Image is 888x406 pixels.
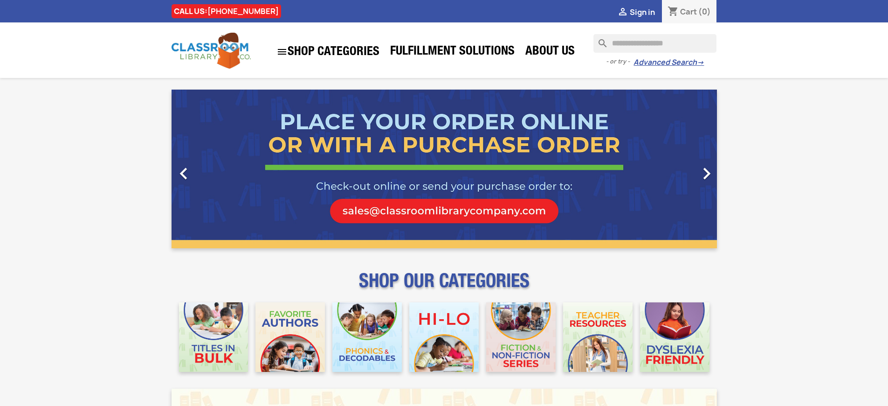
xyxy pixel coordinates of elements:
img: Classroom Library Company [172,33,251,69]
span: Sign in [630,7,655,17]
a: SHOP CATEGORIES [272,42,384,62]
i: shopping_cart [668,7,679,18]
span: → [697,58,704,67]
i:  [172,162,195,185]
i:  [695,162,718,185]
div: CALL US: [172,4,281,18]
ul: Carousel container [172,90,717,248]
span: - or try - [606,57,633,66]
a: Fulfillment Solutions [385,43,519,62]
a: About Us [521,43,579,62]
img: CLC_Phonics_And_Decodables_Mobile.jpg [332,302,402,372]
a: Next [635,90,717,248]
img: CLC_Bulk_Mobile.jpg [179,302,248,372]
img: CLC_Teacher_Resources_Mobile.jpg [563,302,633,372]
i: search [593,34,605,45]
img: CLC_HiLo_Mobile.jpg [409,302,479,372]
img: CLC_Favorite_Authors_Mobile.jpg [255,302,325,372]
i:  [276,46,288,57]
a:  Sign in [617,7,655,17]
a: [PHONE_NUMBER] [207,6,279,16]
input: Search [593,34,716,53]
span: Cart [680,7,697,17]
img: CLC_Fiction_Nonfiction_Mobile.jpg [486,302,556,372]
img: CLC_Dyslexia_Mobile.jpg [640,302,709,372]
a: Advanced Search→ [633,58,704,67]
a: Previous [172,90,254,248]
p: SHOP OUR CATEGORIES [172,278,717,295]
span: (0) [698,7,711,17]
i:  [617,7,628,18]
